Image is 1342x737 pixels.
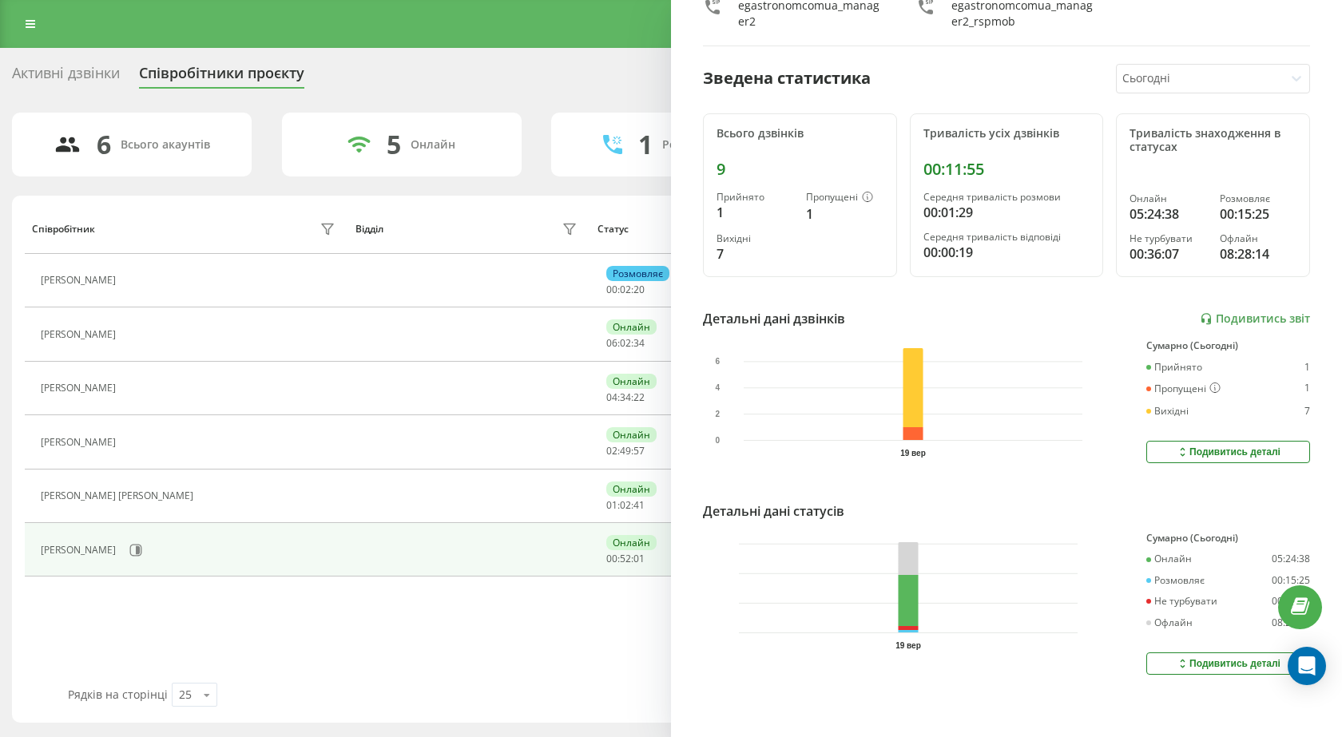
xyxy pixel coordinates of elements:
div: [PERSON_NAME] [41,437,120,448]
div: Сумарно (Сьогодні) [1146,533,1310,544]
div: 1 [1304,362,1310,373]
span: 00 [606,283,617,296]
span: 34 [633,336,645,350]
div: Вихідні [717,233,793,244]
div: Онлайн [606,535,657,550]
span: 06 [606,336,617,350]
div: 00:36:07 [1130,244,1206,263]
span: 20 [633,283,645,296]
div: Open Intercom Messenger [1288,647,1326,685]
span: 02 [620,336,631,350]
div: Офлайн [1146,617,1193,628]
div: Всього акаунтів [121,138,210,152]
span: 52 [620,552,631,565]
div: 1 [1304,382,1310,395]
text: 4 [715,383,720,392]
div: [PERSON_NAME] [41,382,120,394]
div: Онлайн [1146,553,1192,565]
div: 00:01:29 [923,203,1090,222]
div: 7 [1304,406,1310,417]
text: 19 вер [900,449,926,458]
span: 34 [620,390,631,404]
span: 02 [620,283,631,296]
text: 0 [715,436,720,445]
div: [PERSON_NAME] [41,329,120,340]
div: Розмовляють [662,138,740,152]
div: 00:15:25 [1220,204,1296,224]
div: Онлайн [606,481,657,497]
div: Офлайн [1220,233,1296,244]
div: Вихідні [1146,406,1189,417]
div: 00:36:07 [1272,596,1310,607]
div: 00:00:19 [923,243,1090,262]
div: 7 [717,244,793,263]
div: Пропущені [1146,382,1221,395]
div: : : [606,446,645,457]
div: Розмовляє [1146,575,1205,586]
div: Онлайн [411,138,455,152]
div: 00:11:55 [923,160,1090,179]
button: Подивитись деталі [1146,652,1310,675]
div: [PERSON_NAME] [41,545,120,556]
div: Пропущені [806,192,883,204]
div: Тривалість знаходження в статусах [1130,127,1296,154]
div: Онлайн [1130,193,1206,204]
span: 22 [633,390,645,404]
div: Всього дзвінків [717,127,883,141]
div: : : [606,500,645,511]
div: Онлайн [606,374,657,389]
div: 00:15:25 [1272,575,1310,586]
button: Подивитись деталі [1146,441,1310,463]
div: Співробітники проєкту [139,65,304,89]
span: 49 [620,444,631,458]
span: 04 [606,390,617,404]
div: 08:28:14 [1220,244,1296,263]
div: 5 [387,129,401,160]
div: Активні дзвінки [12,65,120,89]
div: Не турбувати [1130,233,1206,244]
div: 08:28:14 [1272,617,1310,628]
text: 6 [715,357,720,366]
span: 57 [633,444,645,458]
div: 1 [717,203,793,222]
div: 1 [806,204,883,224]
div: Сумарно (Сьогодні) [1146,340,1310,351]
span: Рядків на сторінці [68,687,168,702]
div: 05:24:38 [1272,553,1310,565]
div: Статус [598,224,629,235]
div: Детальні дані дзвінків [703,309,845,328]
text: 19 вер [895,641,921,650]
a: Подивитись звіт [1200,312,1310,326]
div: : : [606,338,645,349]
div: 1 [638,129,653,160]
div: 05:24:38 [1130,204,1206,224]
div: Прийнято [1146,362,1202,373]
span: 00 [606,552,617,565]
div: : : [606,284,645,295]
div: Розмовляє [606,266,669,281]
div: : : [606,553,645,565]
span: 02 [606,444,617,458]
div: Зведена статистика [703,66,871,90]
div: Середня тривалість розмови [923,192,1090,203]
div: 6 [97,129,111,160]
div: Онлайн [606,319,657,335]
text: 2 [715,410,720,418]
div: Тривалість усіх дзвінків [923,127,1090,141]
div: 25 [179,687,192,703]
div: Відділ [355,224,383,235]
div: Подивитись деталі [1176,446,1280,458]
div: Подивитись деталі [1176,657,1280,670]
span: 02 [620,498,631,512]
div: Не турбувати [1146,596,1217,607]
div: Детальні дані статусів [703,501,844,521]
div: Онлайн [606,427,657,442]
span: 01 [633,552,645,565]
span: 01 [606,498,617,512]
div: Середня тривалість відповіді [923,232,1090,243]
div: 9 [717,160,883,179]
div: Розмовляє [1220,193,1296,204]
div: Співробітник [32,224,95,235]
div: [PERSON_NAME] [PERSON_NAME] [41,490,197,501]
div: [PERSON_NAME] [41,275,120,286]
